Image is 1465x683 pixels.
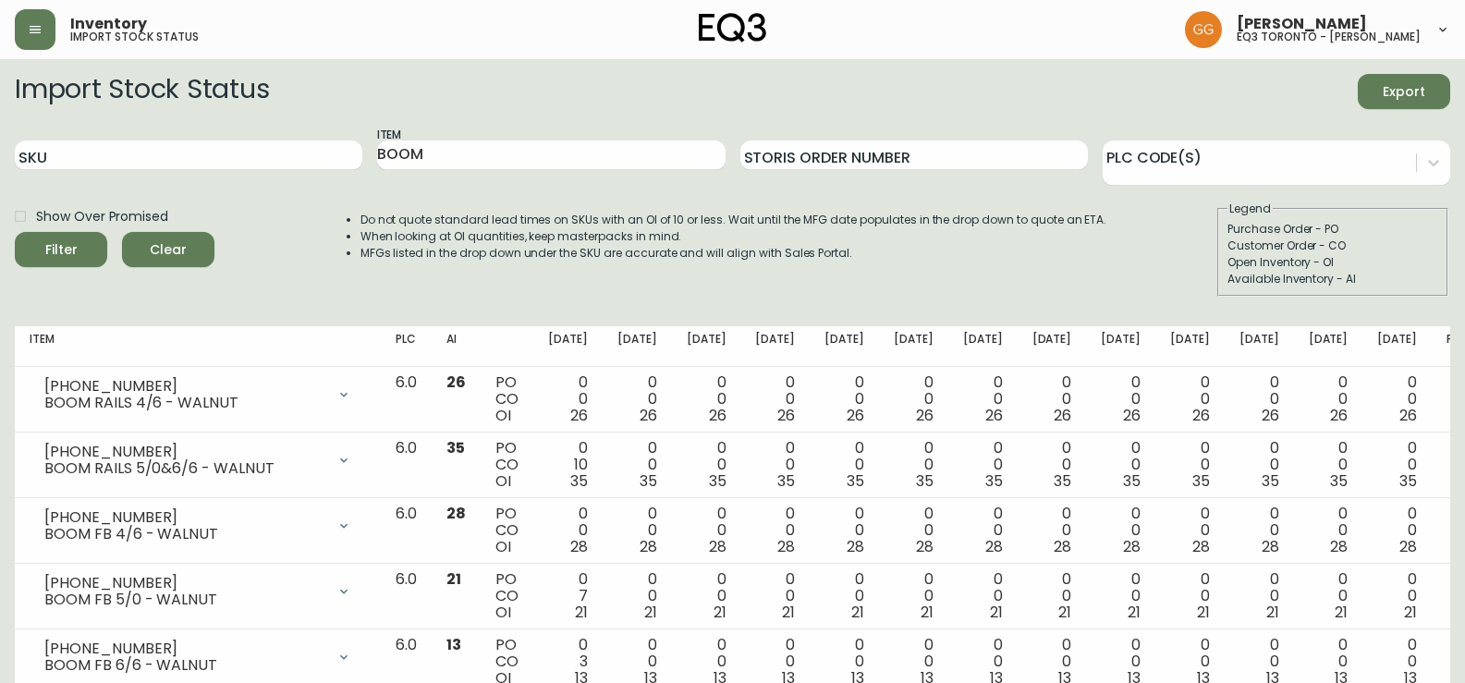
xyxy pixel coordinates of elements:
h2: Import Stock Status [15,74,269,109]
div: 0 0 [894,571,934,621]
div: 0 0 [687,571,726,621]
div: 0 0 [1239,506,1279,555]
div: 0 0 [963,506,1003,555]
td: 6.0 [381,367,432,433]
span: OI [495,602,511,623]
span: 35 [640,470,657,492]
div: 0 0 [755,374,795,424]
div: 0 0 [1032,374,1072,424]
span: 28 [985,536,1003,557]
div: 0 0 [617,440,657,490]
th: [DATE] [1225,326,1294,367]
th: [DATE] [740,326,810,367]
div: 0 0 [1377,440,1417,490]
div: [PHONE_NUMBER] [44,444,325,460]
div: 0 0 [1170,440,1210,490]
span: 35 [1054,470,1071,492]
span: 28 [1262,536,1279,557]
th: [DATE] [879,326,948,367]
span: 26 [1054,405,1071,426]
span: 26 [916,405,934,426]
span: 21 [782,602,795,623]
div: PO CO [495,374,519,424]
div: [PHONE_NUMBER] [44,640,325,657]
span: 26 [777,405,795,426]
span: 28 [640,536,657,557]
span: 21 [851,602,864,623]
img: logo [699,13,767,43]
div: 0 0 [617,571,657,621]
div: BOOM FB 6/6 - WALNUT [44,657,325,674]
div: 0 0 [963,440,1003,490]
span: 28 [1054,536,1071,557]
span: 21 [1266,602,1279,623]
legend: Legend [1227,201,1273,217]
div: 0 0 [548,374,588,424]
th: [DATE] [672,326,741,367]
span: 35 [709,470,726,492]
span: [PERSON_NAME] [1237,17,1367,31]
div: 0 0 [1032,571,1072,621]
button: Export [1358,74,1450,109]
span: 26 [1262,405,1279,426]
div: [PHONE_NUMBER]BOOM RAILS 4/6 - WALNUT [30,374,366,415]
span: Inventory [70,17,147,31]
span: OI [495,405,511,426]
div: 0 0 [824,440,864,490]
span: 21 [990,602,1003,623]
div: [PHONE_NUMBER]BOOM RAILS 5/0&6/6 - WALNUT [30,440,366,481]
div: PO CO [495,440,519,490]
th: [DATE] [603,326,672,367]
span: 21 [644,602,657,623]
span: 13 [446,634,461,655]
span: 21 [1197,602,1210,623]
div: Available Inventory - AI [1227,271,1438,287]
div: Filter [45,238,78,262]
th: [DATE] [810,326,879,367]
span: 35 [916,470,934,492]
button: Filter [15,232,107,267]
div: 0 0 [1309,440,1349,490]
div: 0 0 [687,440,726,490]
span: 35 [1330,470,1348,492]
span: 35 [1192,470,1210,492]
span: 26 [446,372,466,393]
span: Clear [137,238,200,262]
div: 0 0 [1101,440,1141,490]
div: 0 0 [1170,506,1210,555]
div: 0 0 [755,571,795,621]
div: 0 0 [824,374,864,424]
div: 0 0 [894,374,934,424]
li: MFGs listed in the drop down under the SKU are accurate and will align with Sales Portal. [360,245,1107,262]
div: [PHONE_NUMBER] [44,378,325,395]
div: PO CO [495,506,519,555]
div: 0 0 [1377,374,1417,424]
span: OI [495,536,511,557]
div: [PHONE_NUMBER]BOOM FB 5/0 - WALNUT [30,571,366,612]
h5: eq3 toronto - [PERSON_NAME] [1237,31,1421,43]
div: 0 0 [824,506,864,555]
div: 0 0 [617,506,657,555]
span: 21 [446,568,461,590]
th: [DATE] [948,326,1018,367]
th: [DATE] [1155,326,1225,367]
h5: import stock status [70,31,199,43]
div: 0 0 [963,374,1003,424]
span: 21 [714,602,726,623]
span: 28 [1330,536,1348,557]
span: 28 [1192,536,1210,557]
div: 0 0 [1309,374,1349,424]
img: dbfc93a9366efef7dcc9a31eef4d00a7 [1185,11,1222,48]
span: 28 [916,536,934,557]
th: [DATE] [1294,326,1363,367]
span: 21 [1404,602,1417,623]
div: [PHONE_NUMBER] [44,509,325,526]
span: 26 [847,405,864,426]
div: 0 0 [548,506,588,555]
span: 35 [777,470,795,492]
div: 0 0 [687,374,726,424]
span: 21 [921,602,934,623]
li: Do not quote standard lead times on SKUs with an OI of 10 or less. Wait until the MFG date popula... [360,212,1107,228]
th: [DATE] [1018,326,1087,367]
span: 26 [709,405,726,426]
